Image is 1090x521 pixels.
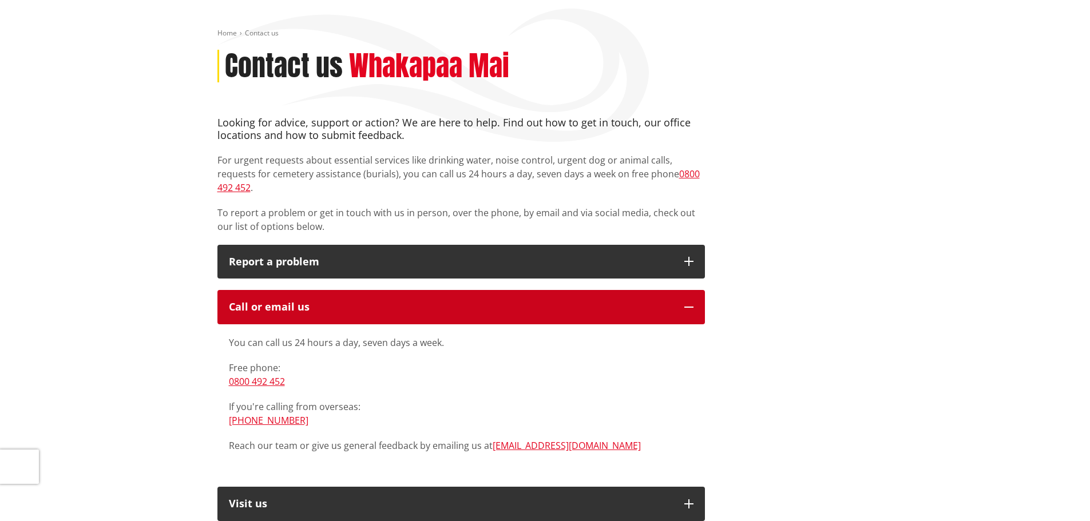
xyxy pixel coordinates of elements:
a: 0800 492 452 [229,375,285,388]
nav: breadcrumb [217,29,873,38]
a: [EMAIL_ADDRESS][DOMAIN_NAME] [493,439,641,452]
a: 0800 492 452 [217,168,700,194]
button: Visit us [217,487,705,521]
button: Call or email us [217,290,705,324]
h4: Looking for advice, support or action? We are here to help. Find out how to get in touch, our off... [217,117,705,141]
iframe: Messenger Launcher [1037,473,1079,514]
a: [PHONE_NUMBER] [229,414,308,427]
p: Reach our team or give us general feedback by emailing us at [229,439,693,452]
p: Visit us [229,498,673,510]
h2: Whakapaa Mai [349,50,509,83]
div: Call or email us [229,301,673,313]
p: To report a problem or get in touch with us in person, over the phone, by email and via social me... [217,206,705,233]
span: Contact us [245,28,279,38]
p: You can call us 24 hours a day, seven days a week. [229,336,693,349]
h1: Contact us [225,50,343,83]
p: For urgent requests about essential services like drinking water, noise control, urgent dog or an... [217,153,705,194]
p: Report a problem [229,256,673,268]
a: Home [217,28,237,38]
p: If you're calling from overseas: [229,400,693,427]
p: Free phone: [229,361,693,388]
button: Report a problem [217,245,705,279]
